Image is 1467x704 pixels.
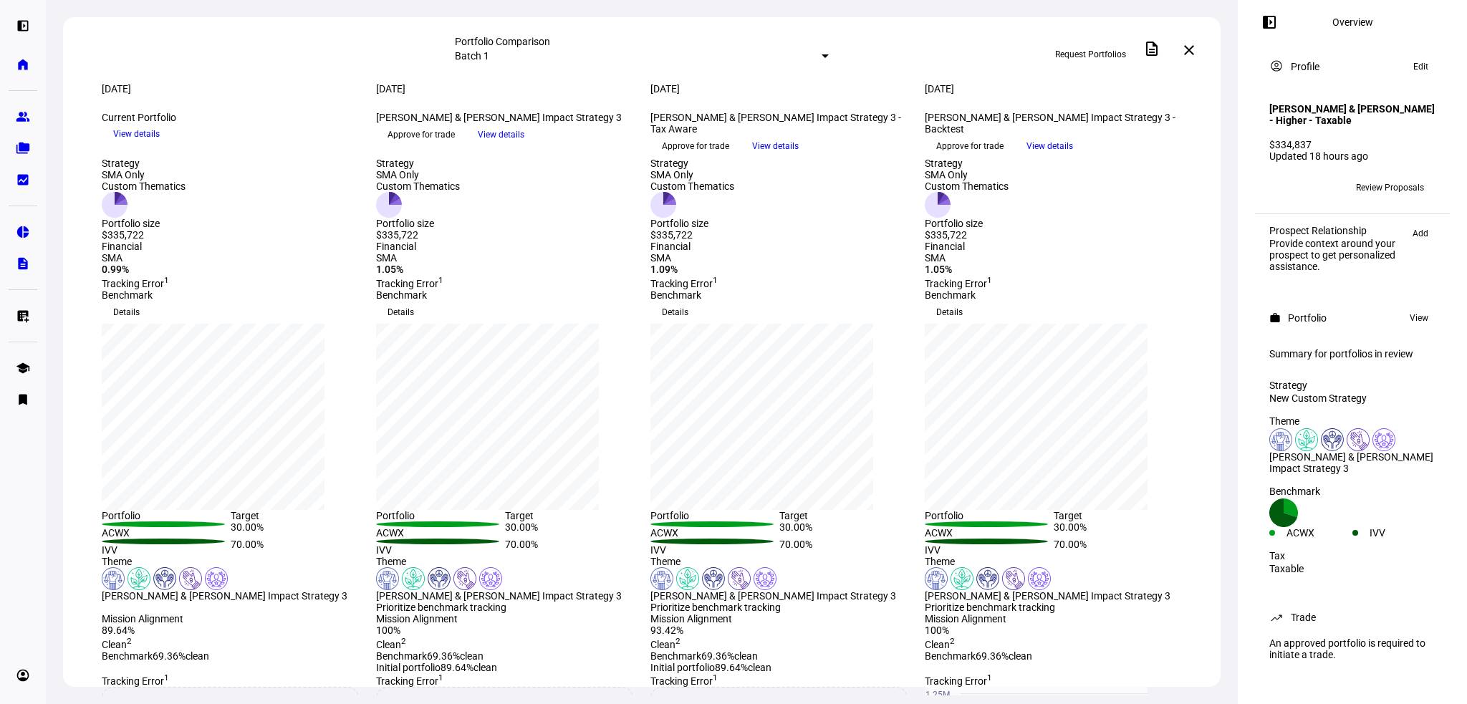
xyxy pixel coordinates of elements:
sup: 1 [987,275,992,285]
img: democracy.colored.svg [1269,428,1292,451]
mat-icon: left_panel_open [1261,14,1278,31]
div: [PERSON_NAME] & [PERSON_NAME] Impact Strategy 3 [376,590,633,602]
sup: 1 [987,673,992,683]
div: Taxable [1269,563,1435,574]
span: Initial portfolio [376,662,441,673]
div: 100% [376,625,633,636]
eth-panel-overview-card-header: Portfolio [1269,309,1435,327]
eth-mat-symbol: bid_landscape [16,173,30,187]
div: Portfolio [650,510,779,521]
div: Target [779,510,908,521]
button: Edit [1406,58,1435,75]
button: View [1403,309,1435,327]
div: Prospect Relationship [1269,225,1405,236]
div: 1.05% [376,264,633,275]
div: IVV [1370,527,1435,539]
img: climateChange.colored.svg [951,567,973,590]
img: democracy.colored.svg [102,567,125,590]
sup: 1 [438,275,443,285]
h4: [PERSON_NAME] & [PERSON_NAME] - Higher - Taxable [1269,103,1435,126]
div: SMA Only [650,169,734,180]
div: An approved portfolio is required to initiate a trade. [1261,632,1444,666]
img: corporateEthics.colored.svg [1372,428,1395,451]
text: $1.25M [920,690,950,700]
button: Add [1405,225,1435,242]
a: View details [1015,140,1084,151]
eth-mat-symbol: pie_chart [16,225,30,239]
sup: 2 [950,636,955,646]
div: Theme [102,556,359,567]
img: poverty.colored.svg [179,567,202,590]
div: Portfolio [376,510,505,521]
div: Prioritize benchmark tracking [376,602,633,613]
div: Prioritize benchmark tracking [925,602,1182,613]
div: 1.05% [925,264,1182,275]
div: Benchmark [1269,486,1435,497]
span: Details [662,301,688,324]
div: Strategy [1269,380,1435,391]
div: Portfolio size [650,218,734,229]
div: IVV [102,544,231,556]
div: chart, 1 series [376,324,599,510]
img: humanRights.colored.svg [428,567,451,590]
div: $335,722 [102,229,186,241]
div: Portfolio [102,510,231,521]
mat-icon: work [1269,312,1281,324]
div: [PERSON_NAME] & [PERSON_NAME] Impact Strategy 3 [102,590,359,602]
a: View details [466,128,536,140]
div: [PERSON_NAME] & [PERSON_NAME] Impact Strategy 3 [925,590,1182,602]
div: Target [505,510,634,521]
div: Theme [650,556,908,567]
span: 69.36% clean [976,650,1032,662]
div: chart, 1 series [102,324,324,510]
div: Financial [925,241,1182,252]
div: Mission Alignment [925,613,1182,625]
img: democracy.colored.svg [650,567,673,590]
div: chart, 1 series [925,324,1148,510]
img: climateChange.colored.svg [676,567,699,590]
sup: 2 [675,636,680,646]
div: [PERSON_NAME] & [PERSON_NAME] Impact Strategy 3 [650,590,908,602]
div: 93.42% [650,625,908,636]
div: Benchmark [925,289,1182,301]
sup: 1 [713,673,718,683]
div: Portfolio size [102,218,186,229]
img: corporateEthics.colored.svg [1028,567,1051,590]
div: SMA Only [925,169,1009,180]
div: SMA Only [376,169,460,180]
div: ACWX [650,527,779,539]
div: ACWX [376,527,505,539]
a: home [9,50,37,79]
img: poverty.colored.svg [1347,428,1370,451]
span: Clean [102,639,132,650]
div: SMA [925,252,1182,264]
sup: 1 [438,673,443,683]
div: Financial [102,241,359,252]
div: Custom Thematics [102,180,186,192]
span: 69.36% clean [701,650,758,662]
span: View [1410,309,1428,327]
button: Details [102,301,151,324]
div: [DATE] [650,83,908,95]
span: Tracking Error [376,675,443,687]
div: Portfolio [925,510,1054,521]
eth-mat-symbol: list_alt_add [16,309,30,323]
div: Portfolio size [925,218,1009,229]
div: Benchmark [376,289,633,301]
img: poverty.colored.svg [728,567,751,590]
div: Target [231,510,360,521]
mat-icon: trending_up [1269,610,1284,625]
span: Benchmark [650,650,701,662]
img: poverty.colored.svg [453,567,476,590]
span: Details [113,301,140,324]
div: SMA [376,252,633,264]
a: View details [741,140,810,151]
div: Financial [650,241,908,252]
div: Tax [1269,550,1435,561]
div: 30.00% [231,521,360,539]
div: [DATE] [925,83,1182,95]
div: Mission Alignment [376,613,633,625]
eth-mat-symbol: group [16,110,30,124]
div: 70.00% [231,539,360,556]
span: 69.36% clean [153,650,209,662]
